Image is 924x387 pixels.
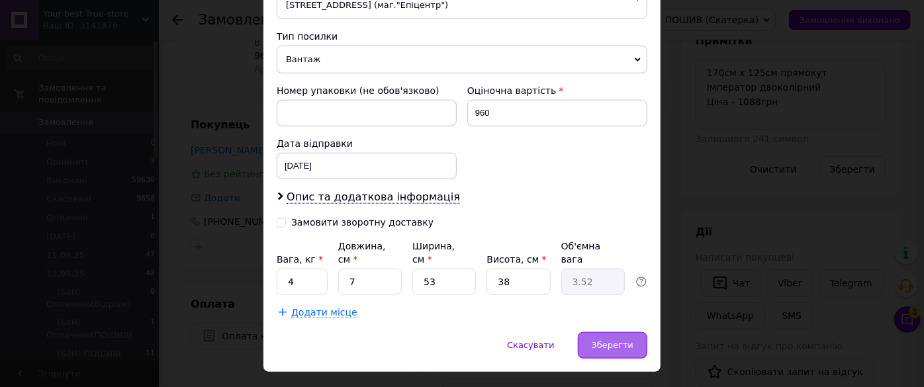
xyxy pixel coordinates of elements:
[277,84,457,97] div: Номер упаковки (не обов'язково)
[592,340,633,350] span: Зберегти
[507,340,554,350] span: Скасувати
[277,254,323,265] label: Вага, кг
[338,241,386,265] label: Довжина, см
[277,46,647,73] span: Вантаж
[291,217,434,228] div: Замовити зворотну доставку
[561,239,625,266] div: Об'ємна вага
[277,31,338,42] span: Тип посилки
[287,191,460,204] span: Опис та додаткова інформація
[277,137,457,150] div: Дата відправки
[291,307,357,318] span: Додати місце
[412,241,455,265] label: Ширина, см
[486,254,546,265] label: Висота, см
[467,84,647,97] div: Оціночна вартість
